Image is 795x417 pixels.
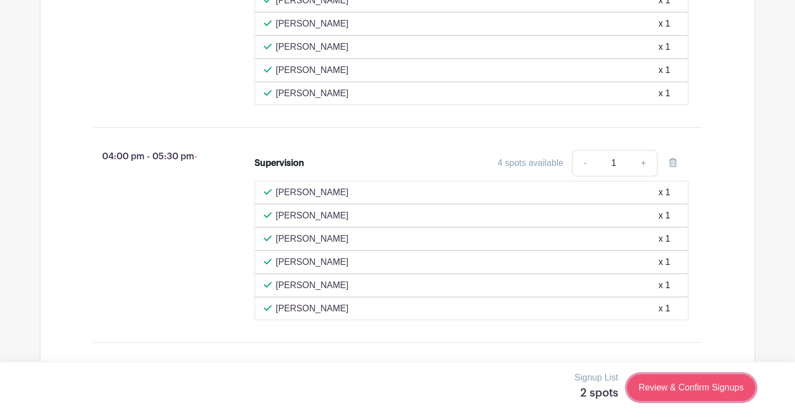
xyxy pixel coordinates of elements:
[276,279,349,292] p: [PERSON_NAME]
[630,150,658,176] a: +
[659,256,670,269] div: x 1
[627,374,755,401] a: Review & Confirm Signups
[659,232,670,246] div: x 1
[575,371,618,384] p: Signup List
[572,150,597,176] a: -
[276,232,349,246] p: [PERSON_NAME]
[659,64,670,77] div: x 1
[276,40,349,54] p: [PERSON_NAME]
[659,279,670,292] div: x 1
[276,256,349,269] p: [PERSON_NAME]
[276,186,349,199] p: [PERSON_NAME]
[194,152,197,161] span: -
[575,387,618,400] h5: 2 spots
[276,302,349,315] p: [PERSON_NAME]
[659,40,670,54] div: x 1
[659,209,670,222] div: x 1
[276,209,349,222] p: [PERSON_NAME]
[659,186,670,199] div: x 1
[276,17,349,30] p: [PERSON_NAME]
[659,87,670,100] div: x 1
[659,302,670,315] div: x 1
[276,87,349,100] p: [PERSON_NAME]
[76,145,237,168] p: 04:00 pm - 05:30 pm
[255,157,304,170] div: Supervision
[659,17,670,30] div: x 1
[276,64,349,77] p: [PERSON_NAME]
[497,157,563,170] div: 4 spots available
